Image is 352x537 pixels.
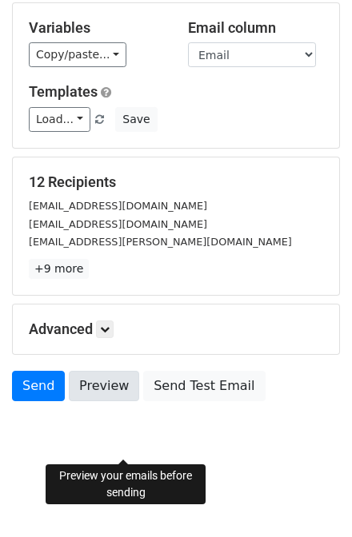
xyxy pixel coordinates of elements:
[46,464,206,504] div: Preview your emails before sending
[29,236,292,248] small: [EMAIL_ADDRESS][PERSON_NAME][DOMAIN_NAME]
[29,107,90,132] a: Load...
[29,83,98,100] a: Templates
[69,371,139,401] a: Preview
[29,200,207,212] small: [EMAIL_ADDRESS][DOMAIN_NAME]
[29,19,164,37] h5: Variables
[143,371,265,401] a: Send Test Email
[12,371,65,401] a: Send
[29,320,323,338] h5: Advanced
[29,259,89,279] a: +9 more
[115,107,157,132] button: Save
[29,173,323,191] h5: 12 Recipients
[29,218,207,230] small: [EMAIL_ADDRESS][DOMAIN_NAME]
[188,19,323,37] h5: Email column
[29,42,126,67] a: Copy/paste...
[272,460,352,537] iframe: Chat Widget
